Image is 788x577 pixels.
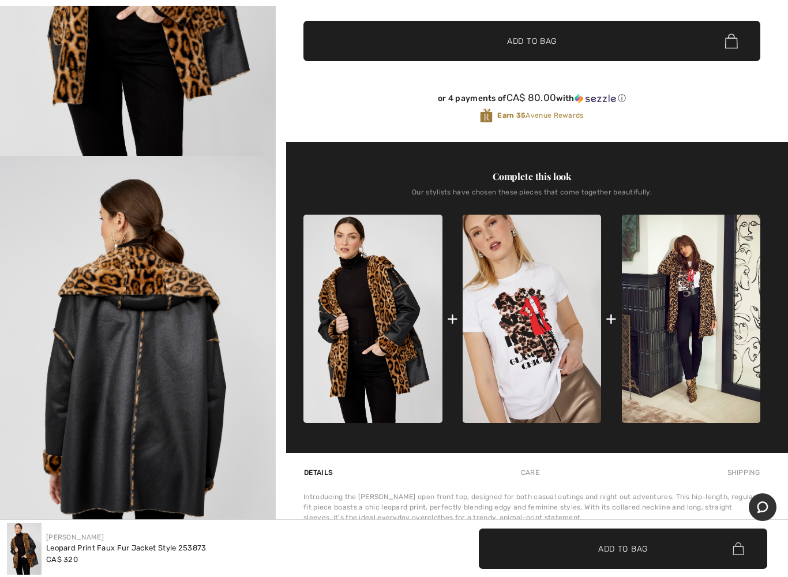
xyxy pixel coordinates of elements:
div: Details [303,462,336,483]
strong: Earn 35 [497,111,526,119]
div: + [447,306,458,332]
img: Avenue Rewards [480,108,493,123]
a: [PERSON_NAME] [46,533,104,541]
img: Leopard Print Faux Fur Jacket Style 253873 [303,215,442,423]
img: Leopard Print Faux Fur Jacket Style 253873 [7,523,42,575]
img: Slim Ankle-Length Formal Trousers Style 253774 [622,215,760,423]
div: Complete this look [303,170,760,183]
span: CA$ 80.00 [506,92,557,103]
img: Bag.svg [725,33,738,48]
div: Leopard Print Faux Fur Jacket Style 253873 [46,542,207,554]
span: Avenue Rewards [497,110,583,121]
button: Add to Bag [479,529,767,569]
div: Care [511,462,549,483]
img: Sezzle [575,93,616,104]
img: Casual Leopard Print Pullover Style 253712 [463,215,601,423]
div: Shipping [725,462,760,483]
div: or 4 payments ofCA$ 80.00withSezzle Click to learn more about Sezzle [303,92,760,108]
div: or 4 payments of with [303,92,760,104]
span: Add to Bag [598,542,648,554]
span: Add to Bag [507,35,557,47]
button: Add to Bag [303,21,760,61]
iframe: Opens a widget where you can chat to one of our agents [749,493,776,522]
div: + [606,306,617,332]
div: Introducing the [PERSON_NAME] open front top, designed for both casual outings and night out adve... [303,492,760,523]
span: CA$ 320 [46,555,78,564]
div: Our stylists have chosen these pieces that come together beautifully. [303,188,760,205]
img: Bag.svg [733,542,744,555]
